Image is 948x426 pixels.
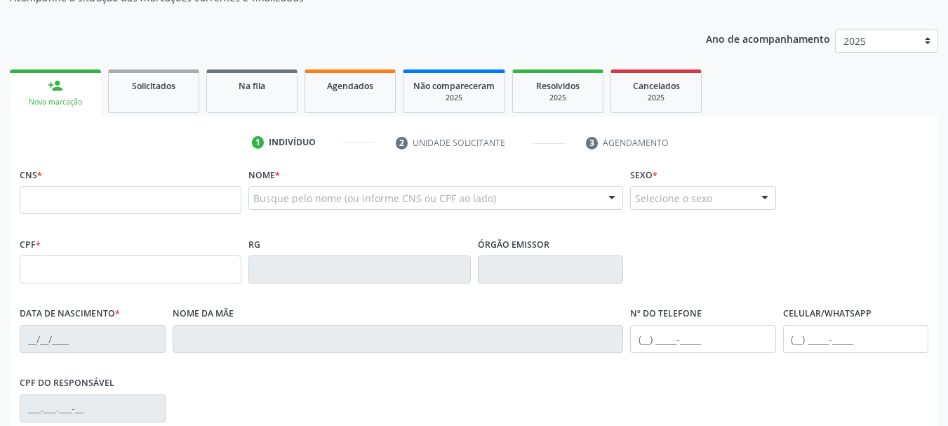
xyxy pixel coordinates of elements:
[173,303,234,325] label: Nome da mãe
[20,97,91,107] div: Nova marcação
[630,325,776,353] input: (__) _____-_____
[783,325,929,353] input: (__) _____-_____
[20,303,120,325] label: Data de nascimento
[248,234,260,255] label: RG
[239,80,265,92] span: Na fila
[633,80,680,92] span: Cancelados
[635,191,712,206] span: Selecione o sexo
[20,394,166,422] input: ___.___.___-__
[478,234,549,255] label: Órgão emissor
[630,303,702,325] label: Nº do Telefone
[536,80,580,92] span: Resolvidos
[132,80,175,92] span: Solicitados
[523,93,593,103] div: 2025
[253,191,496,206] span: Busque pelo nome (ou informe CNS ou CPF ao lado)
[20,234,41,255] label: CPF
[783,303,872,325] label: Celular/WhatsApp
[48,78,63,93] div: person_add
[706,29,830,47] p: Ano de acompanhamento
[621,93,691,103] div: 2025
[413,80,495,92] span: Não compareceram
[252,136,265,149] div: 1
[20,164,42,186] label: CNS
[327,80,373,92] span: Agendados
[20,325,166,353] input: __/__/____
[248,164,280,186] label: Nome
[630,164,657,186] label: Sexo
[20,373,114,394] label: CPF do responsável
[269,136,316,149] div: Indivíduo
[413,93,495,103] div: 2025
